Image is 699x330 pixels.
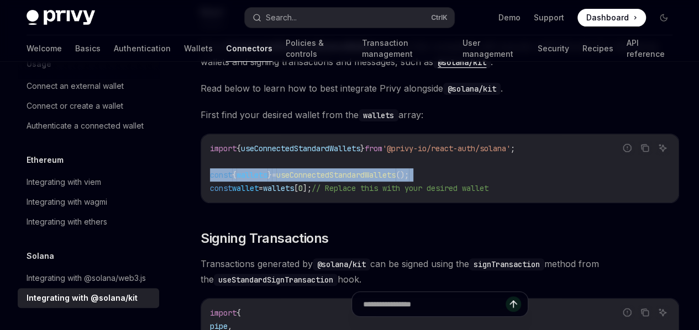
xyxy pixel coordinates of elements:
a: Integrating with @solana/kit [18,288,159,308]
a: Connectors [226,35,272,62]
span: wallet [232,183,259,193]
code: @solana/kit [433,56,491,68]
span: = [272,170,276,180]
span: const [210,170,232,180]
button: Report incorrect code [620,141,634,155]
a: Recipes [582,35,613,62]
div: Integrating with wagmi [27,195,107,209]
h5: Solana [27,249,54,263]
span: } [360,143,365,153]
a: Authentication [114,35,171,62]
span: Ctrl K [431,13,448,22]
span: (); [396,170,409,180]
span: // Replace this with your desired wallet [312,183,488,193]
code: signTransaction [469,258,544,270]
a: Basics [75,35,101,62]
span: First find your desired wallet from the array: [201,107,679,123]
a: Integrating with wagmi [18,192,159,212]
a: Integrating with @solana/web3.js [18,268,159,288]
div: Integrating with viem [27,175,101,189]
a: Integrating with ethers [18,212,159,232]
code: wallets [359,109,398,121]
span: useConnectedStandardWallets [276,170,396,180]
span: import [210,143,236,153]
code: @solana/kit [443,83,501,95]
span: Transactions generated by can be signed using the method from the hook. [201,256,679,287]
div: Integrating with @solana/kit [27,291,138,305]
a: Security [538,35,569,62]
div: Connect an external wallet [27,79,124,93]
a: Transaction management [362,35,449,62]
a: Welcome [27,35,62,62]
span: ; [511,143,515,153]
code: useStandardSignTransaction [214,274,338,286]
span: [ [294,183,298,193]
a: User management [463,35,524,62]
span: 0 [298,183,303,193]
span: '@privy-io/react-auth/solana' [382,143,511,153]
span: Dashboard [586,12,629,23]
a: Authenticate a connected wallet [18,116,159,136]
span: wallets [263,183,294,193]
button: Search...CtrlK [245,8,454,28]
span: useConnectedStandardWallets [241,143,360,153]
div: Integrating with @solana/web3.js [27,272,146,285]
button: Send message [506,296,521,312]
span: Read below to learn how to best integrate Privy alongside . [201,81,679,96]
div: Authenticate a connected wallet [27,119,144,132]
a: Demo [498,12,521,23]
div: Integrating with ethers [27,215,107,228]
a: Support [534,12,564,23]
a: Dashboard [577,9,646,26]
div: Connect or create a wallet [27,99,123,113]
span: from [365,143,382,153]
a: Connect an external wallet [18,76,159,96]
a: Connect or create a wallet [18,96,159,116]
span: const [210,183,232,193]
button: Toggle dark mode [655,9,672,26]
code: @solana/kit [313,258,370,270]
a: Integrating with viem [18,172,159,192]
h5: Ethereum [27,153,64,167]
a: Policies & controls [286,35,349,62]
span: ]; [303,183,312,193]
div: Search... [266,11,297,24]
a: Wallets [184,35,213,62]
img: dark logo [27,10,95,25]
span: wallets [236,170,267,180]
a: @solana/kit [433,56,491,67]
span: { [232,170,236,180]
button: Ask AI [655,141,670,155]
span: Signing Transactions [201,230,328,247]
button: Copy the contents from the code block [638,141,652,155]
span: { [236,143,241,153]
a: API reference [627,35,672,62]
span: = [259,183,263,193]
span: } [267,170,272,180]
